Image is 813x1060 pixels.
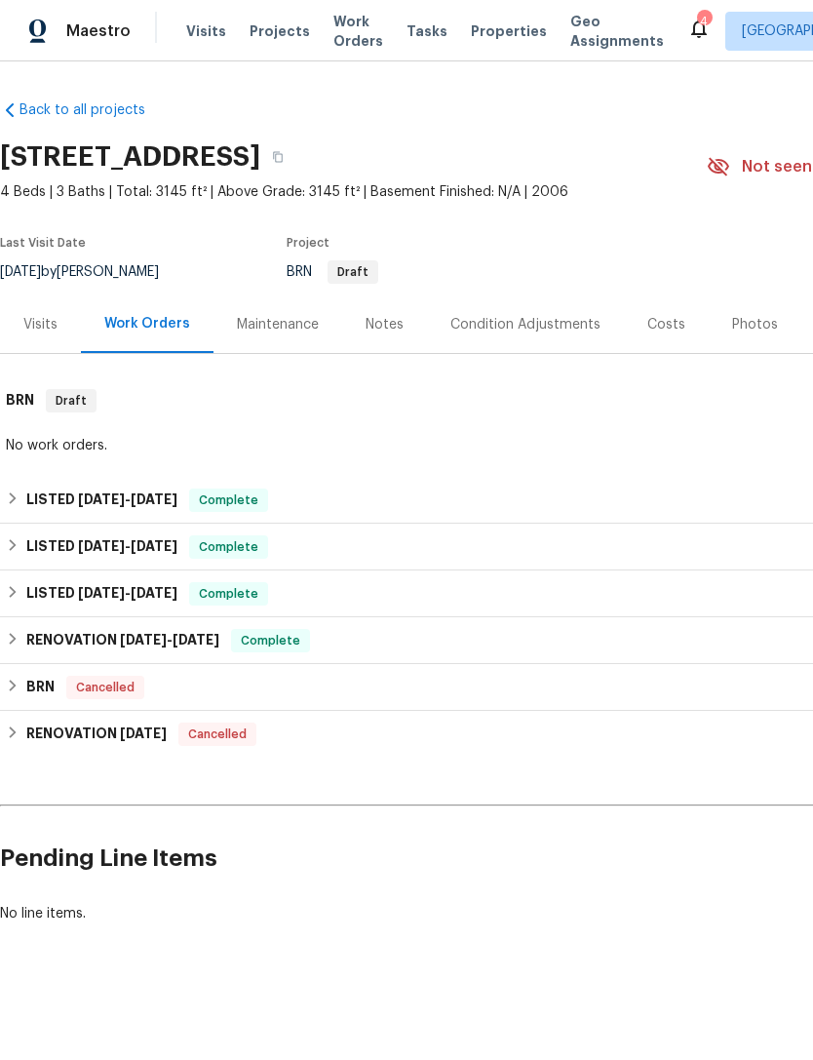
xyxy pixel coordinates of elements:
[78,492,125,506] span: [DATE]
[329,266,376,278] span: Draft
[131,539,177,553] span: [DATE]
[120,633,167,647] span: [DATE]
[78,586,177,600] span: -
[180,725,254,744] span: Cancelled
[647,315,685,334] div: Costs
[26,489,177,512] h6: LISTED
[131,586,177,600] span: [DATE]
[450,315,600,334] div: Condition Adjustments
[186,21,226,41] span: Visits
[570,12,664,51] span: Geo Assignments
[26,723,167,746] h6: RENOVATION
[68,678,142,697] span: Cancelled
[78,539,125,553] span: [DATE]
[471,21,547,41] span: Properties
[732,315,778,334] div: Photos
[191,491,266,510] span: Complete
[120,726,167,740] span: [DATE]
[366,315,404,334] div: Notes
[697,12,711,31] div: 4
[191,537,266,557] span: Complete
[173,633,219,647] span: [DATE]
[287,265,378,279] span: BRN
[6,389,34,412] h6: BRN
[78,586,125,600] span: [DATE]
[237,315,319,334] div: Maintenance
[23,315,58,334] div: Visits
[26,676,55,699] h6: BRN
[78,492,177,506] span: -
[260,139,295,175] button: Copy Address
[250,21,310,41] span: Projects
[287,237,329,249] span: Project
[131,492,177,506] span: [DATE]
[406,24,447,38] span: Tasks
[104,314,190,334] div: Work Orders
[78,539,177,553] span: -
[191,584,266,604] span: Complete
[120,633,219,647] span: -
[26,535,177,559] h6: LISTED
[66,21,131,41] span: Maestro
[26,629,219,652] h6: RENOVATION
[48,391,95,411] span: Draft
[26,582,177,606] h6: LISTED
[233,631,308,650] span: Complete
[333,12,383,51] span: Work Orders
